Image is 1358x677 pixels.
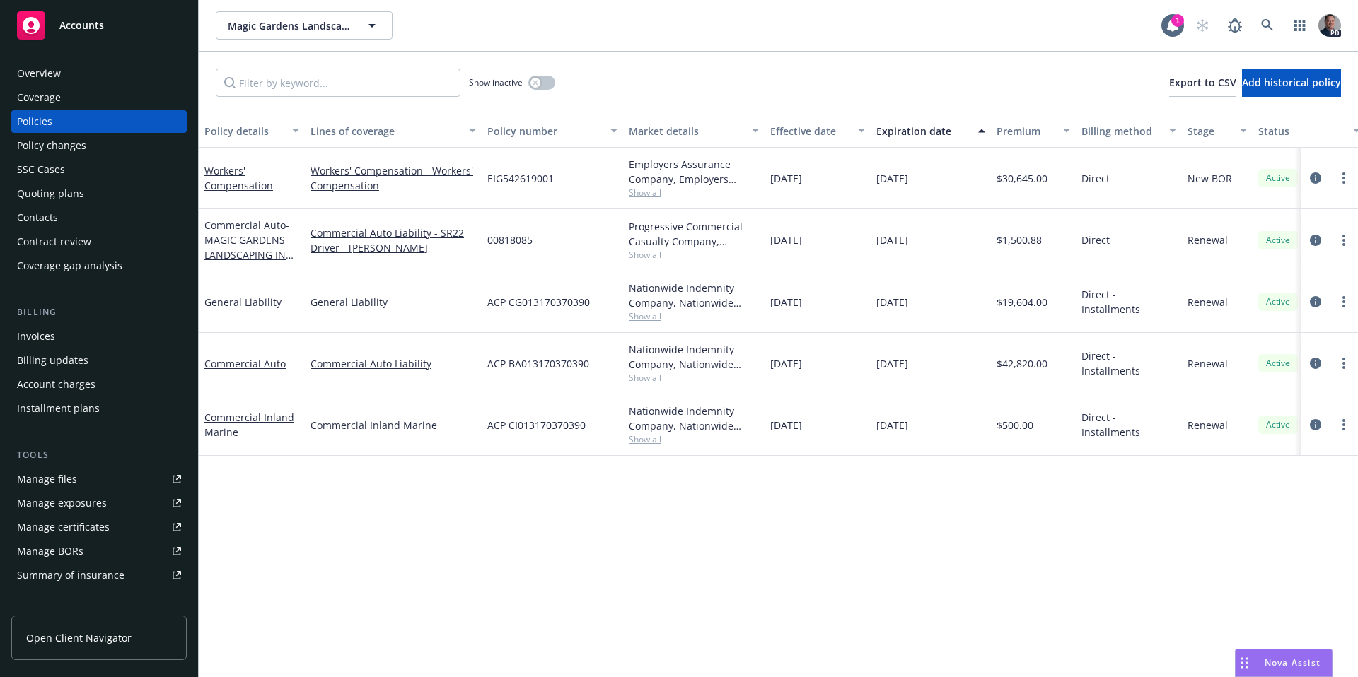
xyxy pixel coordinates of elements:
[1335,293,1352,310] a: more
[204,124,284,139] div: Policy details
[765,114,871,148] button: Effective date
[629,187,759,199] span: Show all
[26,630,132,645] span: Open Client Navigator
[17,373,95,396] div: Account charges
[311,163,476,193] a: Workers' Compensation - Workers' Compensation
[1081,348,1176,378] span: Direct - Installments
[204,411,294,439] a: Commercial Inland Marine
[876,418,908,432] span: [DATE]
[199,114,305,148] button: Policy details
[1171,14,1184,27] div: 1
[1265,657,1321,669] span: Nova Assist
[11,540,187,563] a: Manage BORs
[1253,11,1282,40] a: Search
[17,564,124,587] div: Summary of insurance
[871,114,991,148] button: Expiration date
[11,373,187,396] a: Account charges
[11,349,187,372] a: Billing updates
[17,254,122,277] div: Coverage gap analysis
[17,540,83,563] div: Manage BORs
[629,372,759,384] span: Show all
[17,325,55,348] div: Invoices
[487,356,589,371] span: ACP BA013170370390
[1242,69,1341,97] button: Add historical policy
[17,397,100,420] div: Installment plans
[1264,234,1292,247] span: Active
[17,110,52,133] div: Policies
[1188,124,1231,139] div: Stage
[11,230,187,253] a: Contract review
[1335,170,1352,187] a: more
[11,397,187,420] a: Installment plans
[876,171,908,186] span: [DATE]
[997,418,1033,432] span: $500.00
[876,295,908,310] span: [DATE]
[1264,172,1292,184] span: Active
[876,356,908,371] span: [DATE]
[876,124,970,139] div: Expiration date
[311,225,476,255] a: Commercial Auto Liability - SR22 Driver - [PERSON_NAME]
[770,356,802,371] span: [DATE]
[629,433,759,445] span: Show all
[1264,418,1292,431] span: Active
[629,342,759,372] div: Nationwide Indemnity Company, Nationwide Insurance Company
[17,62,61,85] div: Overview
[876,232,908,247] span: [DATE]
[997,356,1047,371] span: $42,820.00
[17,349,88,372] div: Billing updates
[11,448,187,462] div: Tools
[17,158,65,181] div: SSC Cases
[1188,11,1217,40] a: Start snowing
[204,164,273,192] a: Workers' Compensation
[770,418,802,432] span: [DATE]
[11,86,187,109] a: Coverage
[17,206,58,229] div: Contacts
[629,404,759,433] div: Nationwide Indemnity Company, Nationwide Insurance Company
[1307,293,1324,310] a: circleInformation
[1286,11,1314,40] a: Switch app
[1188,171,1232,186] span: New BOR
[11,134,187,157] a: Policy changes
[11,110,187,133] a: Policies
[1188,356,1228,371] span: Renewal
[469,76,523,88] span: Show inactive
[216,69,460,97] input: Filter by keyword...
[629,310,759,322] span: Show all
[1081,171,1110,186] span: Direct
[770,232,802,247] span: [DATE]
[11,516,187,538] a: Manage certificates
[487,418,586,432] span: ACP CI013170370390
[1236,649,1253,676] div: Drag to move
[17,182,84,205] div: Quoting plans
[629,219,759,249] div: Progressive Commercial Casualty Company, Progressive
[629,249,759,261] span: Show all
[629,281,759,310] div: Nationwide Indemnity Company, Nationwide Insurance Company
[623,114,765,148] button: Market details
[17,230,91,253] div: Contract review
[311,295,476,310] a: General Liability
[11,325,187,348] a: Invoices
[629,124,743,139] div: Market details
[311,356,476,371] a: Commercial Auto Liability
[1169,76,1236,89] span: Export to CSV
[17,134,86,157] div: Policy changes
[770,295,802,310] span: [DATE]
[1335,232,1352,249] a: more
[59,20,104,31] span: Accounts
[770,124,849,139] div: Effective date
[1221,11,1249,40] a: Report a Bug
[228,18,350,33] span: Magic Gardens Landscaping Inc.
[1081,287,1176,317] span: Direct - Installments
[1242,76,1341,89] span: Add historical policy
[1307,355,1324,372] a: circleInformation
[17,516,110,538] div: Manage certificates
[11,492,187,514] span: Manage exposures
[11,6,187,45] a: Accounts
[1182,114,1253,148] button: Stage
[1081,410,1176,440] span: Direct - Installments
[11,182,187,205] a: Quoting plans
[1235,649,1333,677] button: Nova Assist
[487,295,590,310] span: ACP CG013170370390
[11,62,187,85] a: Overview
[1307,170,1324,187] a: circleInformation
